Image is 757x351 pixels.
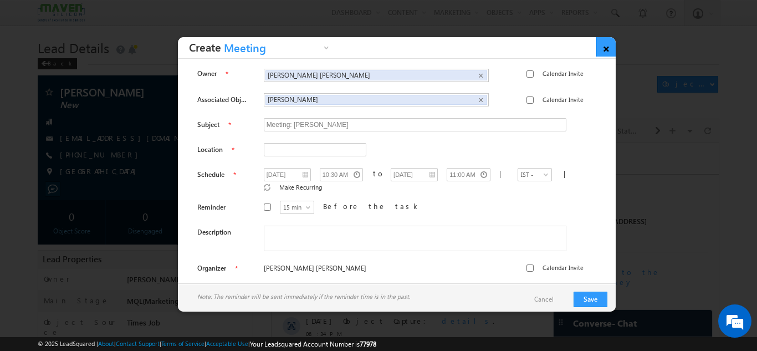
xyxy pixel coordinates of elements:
span: | [564,169,570,178]
a: Cancel [534,294,565,304]
a: IST - (GMT+05:30) [GEOGRAPHIC_DATA], [GEOGRAPHIC_DATA], [GEOGRAPHIC_DATA], [GEOGRAPHIC_DATA] [518,168,552,181]
span: [PERSON_NAME] [268,95,468,104]
label: Location [197,145,223,155]
span: Time [167,8,182,25]
label: Organizer [197,263,226,273]
h3: Create [189,37,332,58]
div: Minimize live chat window [182,6,208,32]
span: [DATE] [34,125,59,135]
a: Terms of Service [161,340,204,347]
span: [PERSON_NAME] [PERSON_NAME] [268,71,468,79]
label: Description [197,227,231,237]
label: Reminder [197,202,226,212]
span: Guddi([EMAIL_ADDRESS][DOMAIN_NAME]) [71,64,323,83]
div: All Time [191,12,213,22]
span: © 2025 LeadSquared | | | | | [38,339,376,349]
span: [PERSON_NAME] [PERSON_NAME]([PERSON_NAME][EMAIL_ADDRESS][DOMAIN_NAME]) [71,74,375,93]
span: Automation [98,125,152,134]
div: Sales Activity,Program,Email Bounced,Email Link Clicked,Email Marked Spam & 72 more.. [55,9,139,26]
span: 08:34 PM [34,138,68,147]
span: [PERSON_NAME] [PERSON_NAME] [264,263,488,273]
img: d_60004797649_company_0_60004797649 [19,58,47,73]
a: Meeting [221,41,332,58]
div: Earlier This Week [11,104,71,114]
span: 02:56 PM [34,77,68,87]
span: | [499,169,506,178]
span: details [170,174,221,183]
span: Guddi [149,84,169,93]
span: Meeting [221,42,321,59]
label: Associated Object [197,95,248,105]
span: 15 min [280,202,314,212]
button: Save [574,292,607,307]
label: Schedule [197,170,224,180]
em: Start Chat [151,272,201,287]
div: [DATE] [11,43,47,53]
label: Owner [197,69,217,79]
span: 08:34 PM [34,186,68,196]
a: Acceptable Use [206,340,248,347]
div: by [PERSON_NAME]<[EMAIL_ADDRESS][DOMAIN_NAME]>. [71,125,398,164]
a: About [98,340,114,347]
div: to [373,169,378,179]
div: . [71,174,398,184]
span: Welcome to the Executive MTech in VLSI Design - Your Journey Begins Now! [71,125,388,154]
div: 77 Selected [58,12,90,22]
span: [DATE] [34,64,59,74]
span: [DATE] [34,174,59,184]
span: Sent email with subject [71,125,279,134]
label: Calendar Invite [543,95,584,105]
span: × [478,71,483,80]
a: 15 min [280,201,314,214]
textarea: Type your message and hit 'Enter' [14,103,202,263]
span: Make Recurring [279,184,322,191]
label: Subject [197,120,219,130]
span: 77978 [360,340,376,348]
span: Object Owner changed from to by . [71,64,375,93]
span: Activity Type [11,8,49,25]
label: Before the task [323,201,421,211]
span: Object Capture: [71,174,161,183]
label: Calendar Invite [543,69,584,79]
a: Contact Support [116,340,160,347]
span: × [478,95,483,105]
label: Calendar Invite [543,263,584,273]
a: × [596,37,616,57]
span: Your Leadsquared Account Number is [250,340,376,348]
div: Chat with us now [58,58,186,73]
span: Note: The reminder will be sent immediately if the reminder time is in the past. [197,292,410,302]
span: IST - (GMT+05:30) [GEOGRAPHIC_DATA], [GEOGRAPHIC_DATA], [GEOGRAPHIC_DATA], [GEOGRAPHIC_DATA] [518,170,539,230]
